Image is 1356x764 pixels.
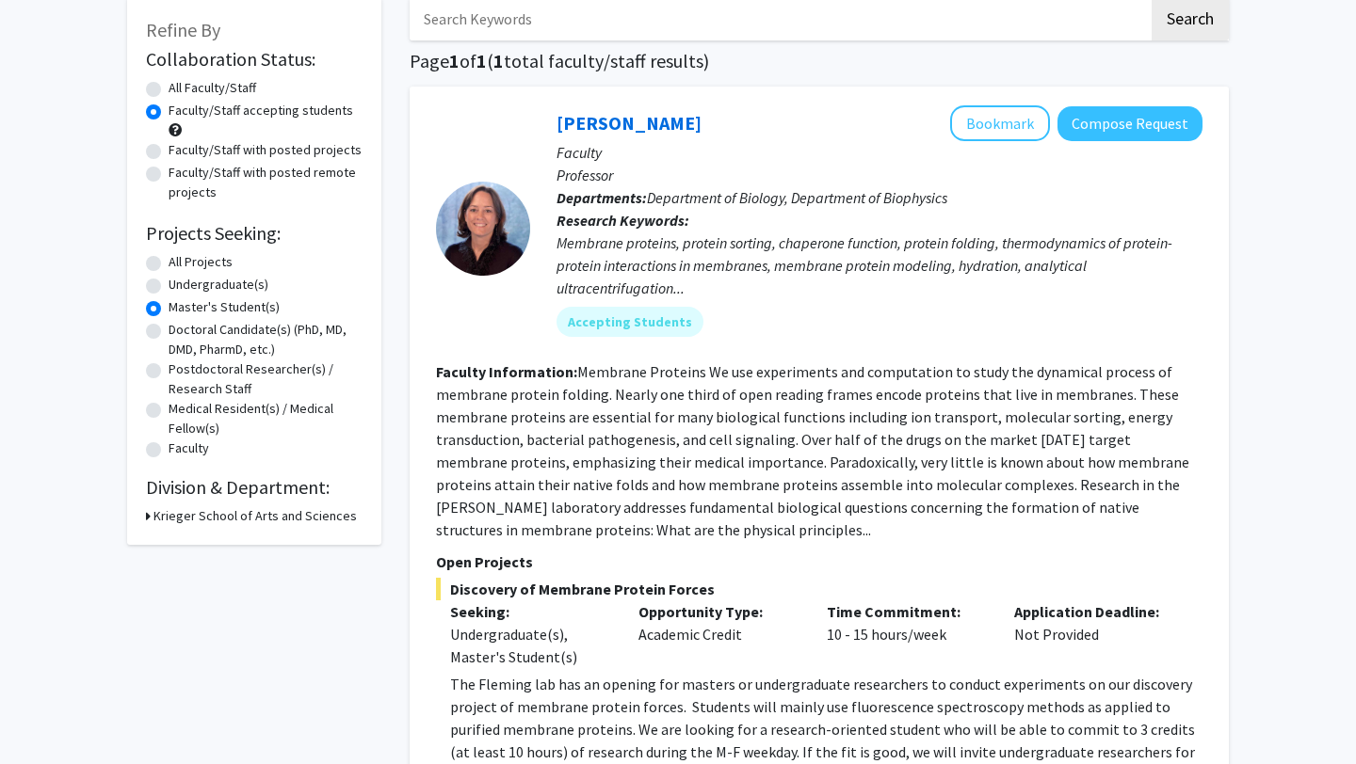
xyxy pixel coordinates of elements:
[169,438,209,458] label: Faculty
[827,600,987,623] p: Time Commitment:
[557,211,689,230] b: Research Keywords:
[647,188,947,207] span: Department of Biology, Department of Biophysics
[169,163,363,202] label: Faculty/Staff with posted remote projects
[169,78,256,98] label: All Faculty/Staff
[169,140,362,160] label: Faculty/Staff with posted projects
[146,18,220,41] span: Refine By
[449,49,460,72] span: 1
[436,578,1203,600] span: Discovery of Membrane Protein Forces
[450,600,610,623] p: Seeking:
[169,297,280,317] label: Master's Student(s)
[146,476,363,499] h2: Division & Department:
[169,252,233,272] label: All Projects
[557,164,1203,186] p: Professor
[1014,600,1174,623] p: Application Deadline:
[557,231,1203,299] div: Membrane proteins, protein sorting, chaperone function, protein folding, thermodynamics of protei...
[557,141,1203,164] p: Faculty
[436,550,1203,573] p: Open Projects
[813,600,1001,668] div: 10 - 15 hours/week
[436,362,577,381] b: Faculty Information:
[410,50,1229,72] h1: Page of ( total faculty/staff results)
[476,49,487,72] span: 1
[950,105,1050,141] button: Add Karen Fleming to Bookmarks
[153,506,357,526] h3: Krieger School of Arts and Sciences
[493,49,504,72] span: 1
[1000,600,1188,668] div: Not Provided
[169,399,363,438] label: Medical Resident(s) / Medical Fellow(s)
[146,222,363,245] h2: Projects Seeking:
[450,623,610,668] div: Undergraduate(s), Master's Student(s)
[146,48,363,71] h2: Collaboration Status:
[169,359,363,399] label: Postdoctoral Researcher(s) / Research Staff
[14,679,80,750] iframe: Chat
[169,320,363,359] label: Doctoral Candidate(s) (PhD, MD, DMD, PharmD, etc.)
[638,600,799,623] p: Opportunity Type:
[169,101,353,120] label: Faculty/Staff accepting students
[1057,106,1203,141] button: Compose Request to Karen Fleming
[557,111,702,135] a: [PERSON_NAME]
[169,275,268,294] label: Undergraduate(s)
[624,600,813,668] div: Academic Credit
[436,362,1189,539] fg-read-more: Membrane Proteins We use experiments and computation to study the dynamical process of membrane p...
[557,307,703,337] mat-chip: Accepting Students
[557,188,647,207] b: Departments:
